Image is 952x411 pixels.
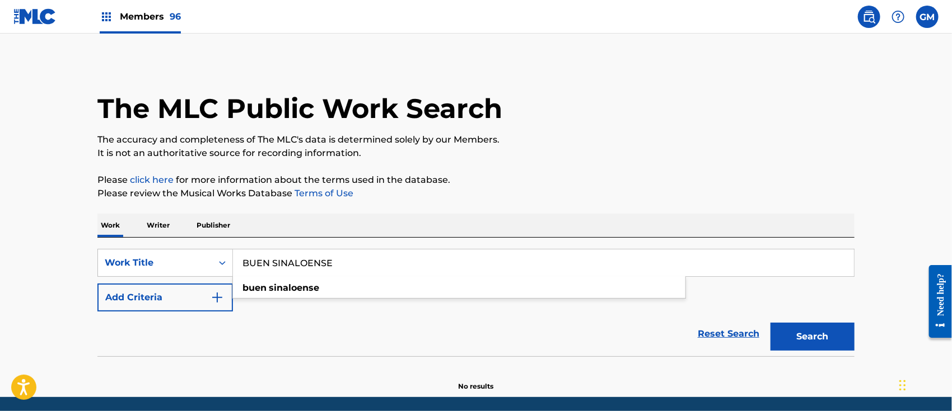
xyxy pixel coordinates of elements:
[97,187,855,200] p: Please review the Musical Works Database
[269,282,319,293] strong: sinaloense
[130,174,174,185] a: click here
[887,6,909,28] div: Help
[292,188,353,199] a: Terms of Use
[97,214,123,237] p: Work
[105,256,206,270] div: Work Title
[211,291,224,304] img: 9d2ae6d4665cec9f34b9.svg
[692,322,765,346] a: Reset Search
[97,249,855,356] form: Search Form
[13,8,57,25] img: MLC Logo
[97,284,233,311] button: Add Criteria
[892,10,905,23] img: help
[862,10,876,23] img: search
[97,173,855,187] p: Please for more information about the terms used in the database.
[143,214,173,237] p: Writer
[242,282,267,293] strong: buen
[120,10,181,23] span: Members
[97,133,855,147] p: The accuracy and completeness of The MLC's data is determined solely by our Members.
[899,369,906,402] div: Drag
[100,10,113,23] img: Top Rightsholders
[921,257,952,347] iframe: Resource Center
[97,92,502,125] h1: The MLC Public Work Search
[916,6,939,28] div: User Menu
[858,6,880,28] a: Public Search
[771,323,855,351] button: Search
[170,11,181,22] span: 96
[896,357,952,411] iframe: Chat Widget
[193,214,234,237] p: Publisher
[459,368,494,391] p: No results
[97,147,855,160] p: It is not an authoritative source for recording information.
